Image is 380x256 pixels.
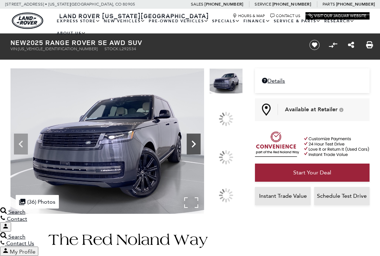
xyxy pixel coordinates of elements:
a: [PHONE_NUMBER] [272,1,311,7]
img: New 2025 Carpathian Grey Land Rover SE image 1 [209,68,243,94]
a: Visit Our Jaguar Website [309,14,366,18]
span: Schedule Test Drive [317,193,367,199]
button: Save vehicle [307,39,322,51]
a: [PHONE_NUMBER] [204,1,243,7]
div: (36) Photos [16,195,59,209]
strong: New [10,38,26,47]
span: L292534 [119,46,136,51]
nav: Main Navigation [55,15,370,39]
a: Hours & Map [233,14,265,18]
span: Service [255,2,271,7]
span: Search [8,209,25,215]
span: Parts [323,2,335,7]
a: Contact Us [270,14,300,18]
a: Schedule Test Drive [314,187,370,205]
img: New 2025 Carpathian Grey Land Rover SE image 1 [10,68,204,214]
a: land-rover [12,13,43,29]
a: EXPRESS STORE [55,15,102,27]
span: My Profile [10,248,36,255]
span: VIN: [10,46,18,51]
img: Land Rover [12,13,43,29]
span: Stock: [104,46,119,51]
a: Start Your Deal [255,164,370,182]
span: Available at Retailer [285,106,338,113]
a: [PHONE_NUMBER] [336,1,375,7]
span: Search [8,233,25,240]
a: Research [323,15,356,27]
a: Pre-Owned Vehicles [147,15,210,27]
span: Contact [7,216,27,222]
span: Start Your Deal [293,169,331,176]
span: [US_VEHICLE_IDENTIFICATION_NUMBER] [18,46,98,51]
a: Instant Trade Value [255,187,310,205]
a: About Us [55,27,88,39]
a: Print this New 2025 Range Rover SE AWD SUV [366,41,373,49]
span: Instant Trade Value [259,193,307,199]
button: Compare vehicle [328,40,338,50]
img: Map Pin Icon [262,104,271,116]
span: Sales [191,2,203,7]
a: Details [262,77,363,84]
span: Contact Us [6,240,34,247]
a: Finance [242,15,272,27]
a: New Vehicles [102,15,147,27]
div: Vehicle is in stock and ready for immediate delivery. Due to demand, availability is subject to c... [339,107,343,112]
a: Share this New 2025 Range Rover SE AWD SUV [348,41,354,49]
a: [STREET_ADDRESS] • [US_STATE][GEOGRAPHIC_DATA], CO 80905 [5,2,135,7]
a: Service & Parts [272,15,323,27]
span: Land Rover [US_STATE][GEOGRAPHIC_DATA] [59,12,209,20]
h1: 2025 Range Rover SE AWD SUV [10,39,299,46]
a: Land Rover [US_STATE][GEOGRAPHIC_DATA] [55,12,213,20]
a: Specials [210,15,242,27]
